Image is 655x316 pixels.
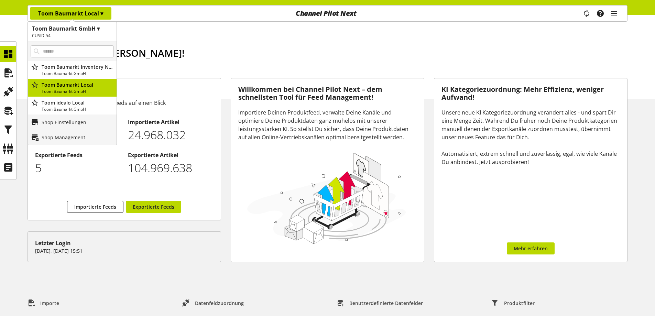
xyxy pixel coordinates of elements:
p: Toom idealo Local [42,99,114,106]
span: Importierte Feeds [74,203,116,210]
p: [DATE], [DATE] 15:51 [35,247,214,254]
h3: Feed-Übersicht [35,86,214,96]
h2: CUSID-54 [32,33,112,39]
span: Benutzerdefinierte Datenfelder [349,299,423,307]
span: Mehr erfahren [514,245,548,252]
h2: Exportierte Feeds [35,151,121,159]
div: Unsere neue KI Kategoriezuordnung verändert alles - und spart Dir eine Menge Zeit. Während Du frü... [441,108,620,166]
a: Mehr erfahren [507,242,555,254]
div: Importiere Deinen Produktfeed, verwalte Deine Kanäle und optimiere Deine Produktdaten ganz mühelo... [238,108,417,141]
a: Importierte Feeds [67,201,123,213]
p: Toom Baumarkt GmbH [42,70,114,77]
span: ▾ [100,10,103,17]
a: Exportierte Feeds [126,201,181,213]
h3: KI Kategoriezuordnung: Mehr Effizienz, weniger Aufwand! [441,86,620,101]
a: Datenfeldzuordnung [177,297,249,309]
a: Shop Einstellungen [28,115,117,130]
p: Toom Baumarkt GmbH [42,88,114,95]
p: Toom Baumarkt Inventory New Attribute Alert [42,63,114,70]
h2: Exportierte Artikel [128,151,214,159]
h2: Importierte Artikel [128,118,214,126]
div: Letzter Login [35,239,214,247]
a: Produktfilter [486,297,540,309]
div: Alle Informationen zu Deinen Feeds auf einen Blick [35,99,214,107]
span: Exportierte Feeds [133,203,174,210]
p: Toom Baumarkt Local [42,81,114,88]
h1: Toom Baumarkt GmbH ▾ [32,24,112,33]
h3: Willkommen bei Channel Pilot Next – dem schnellsten Tool für Feed Management! [238,86,417,101]
p: Shop Einstellungen [42,119,86,126]
a: Benutzerdefinierte Datenfelder [331,297,428,309]
nav: main navigation [28,5,627,22]
p: 24968032 [128,126,214,144]
p: Toom Baumarkt Local [38,9,103,18]
img: 78e1b9dcff1e8392d83655fcfc870417.svg [245,150,408,246]
span: Importe [40,299,59,307]
p: Toom Baumarkt GmbH [42,106,114,112]
p: Shop Management [42,134,85,141]
p: 104969638 [128,159,214,177]
span: Datenfeldzuordnung [195,299,244,307]
span: Produktfilter [504,299,535,307]
a: Shop Management [28,130,117,145]
p: 5 [35,159,121,177]
h2: [DATE] ist der [DATE] [38,63,627,71]
a: Importe [22,297,65,309]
